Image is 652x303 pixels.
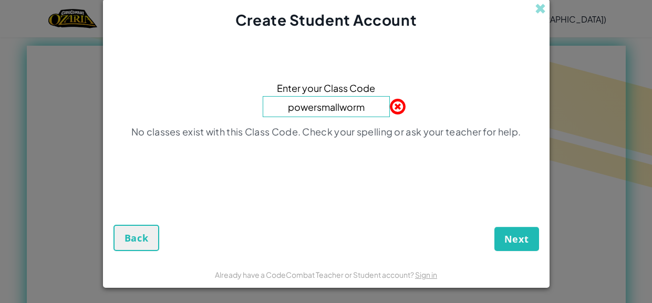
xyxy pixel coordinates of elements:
[494,227,539,251] button: Next
[215,270,415,279] span: Already have a CodeCombat Teacher or Student account?
[235,11,417,29] span: Create Student Account
[125,232,149,244] span: Back
[113,225,160,251] button: Back
[131,126,521,138] p: No classes exist with this Class Code. Check your spelling or ask your teacher for help.
[504,233,529,245] span: Next
[277,80,375,96] span: Enter your Class Code
[415,270,437,279] a: Sign in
